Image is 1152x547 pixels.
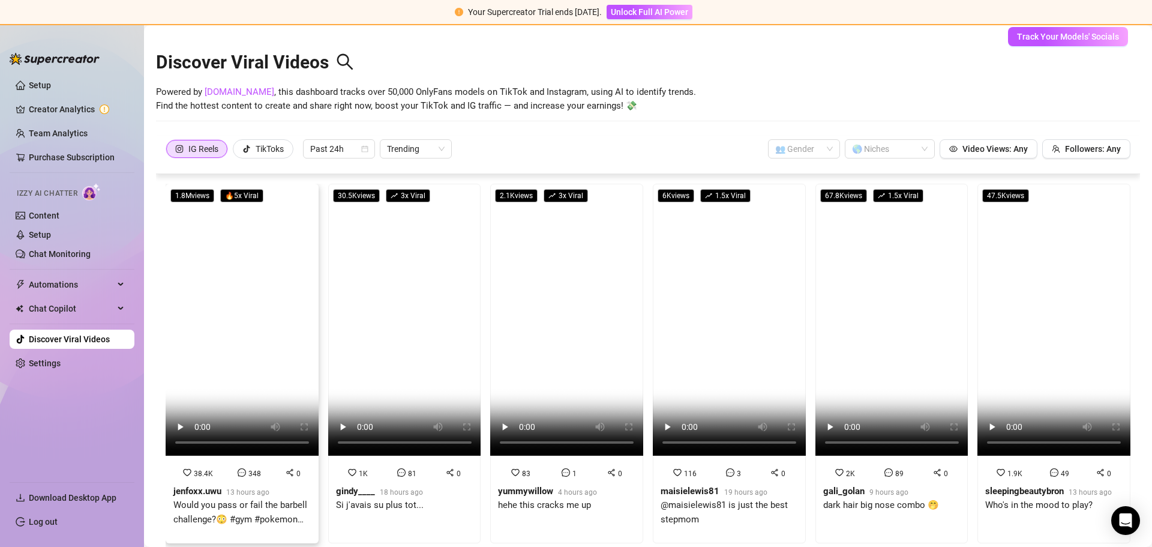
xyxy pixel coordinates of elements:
[386,189,430,202] span: 3 x Viral
[286,468,294,477] span: share-alt
[310,140,368,158] span: Past 24h
[1096,468,1105,477] span: share-alt
[1042,139,1130,159] button: Followers: Any
[328,184,481,543] a: 30.5Kviewsrise3x Viral1K810gindy____18 hours agoSi j'avais su plus tot...
[391,192,398,199] span: rise
[607,5,692,19] button: Unlock Full AI Power
[205,86,274,97] a: [DOMAIN_NAME]
[1017,32,1119,41] span: Track Your Models' Socials
[1111,506,1140,535] div: Open Intercom Messenger
[781,470,785,478] span: 0
[895,470,904,478] span: 89
[511,468,520,477] span: heart
[242,145,251,153] span: tik-tok
[498,486,553,497] strong: yummywillow
[726,468,734,477] span: message
[823,498,939,513] div: dark hair big nose combo 🤭
[226,488,269,497] span: 13 hours ago
[29,358,61,368] a: Settings
[348,468,356,477] span: heart
[985,498,1112,513] div: Who's in the mood to play?
[661,486,719,497] strong: maisielewis81
[653,184,806,543] a: 6Kviewsrise1.5x Viral11630maisielewis8119 hours ago@maisielewis81 is just the best stepmom
[156,85,696,113] span: Powered by , this dashboard tracks over 50,000 OnlyFans models on TikTok and Instagram, using AI ...
[457,470,461,478] span: 0
[1050,468,1058,477] span: message
[248,470,261,478] span: 348
[1061,470,1069,478] span: 49
[170,189,214,202] span: 1.8M views
[10,53,100,65] img: logo-BBDzfeDw.svg
[490,184,643,543] a: 2.1Kviewsrise3x Viral8310yummywillow4 hours agohehe this cracks me up
[1065,144,1121,154] span: Followers: Any
[611,7,688,17] span: Unlock Full AI Power
[572,470,577,478] span: 1
[156,51,354,74] h2: Discover Viral Videos
[29,80,51,90] a: Setup
[446,468,454,477] span: share-alt
[29,249,91,259] a: Chat Monitoring
[336,53,354,71] span: search
[16,280,25,289] span: thunderbolt
[997,468,1005,477] span: heart
[455,8,463,16] span: exclamation-circle
[558,488,597,497] span: 4 hours ago
[16,304,23,313] img: Chat Copilot
[495,189,538,202] span: 2.1K views
[256,140,284,158] div: TikToks
[835,468,844,477] span: heart
[336,498,424,513] div: Si j'avais su plus tot...
[1052,145,1060,153] span: team
[962,144,1028,154] span: Video Views: Any
[498,498,597,513] div: hehe this cracks me up
[29,275,114,294] span: Automations
[607,7,692,17] a: Unlock Full AI Power
[183,468,191,477] span: heart
[661,498,798,527] div: @maisielewis81 is just the best stepmom
[29,211,59,220] a: Content
[878,192,885,199] span: rise
[1107,470,1111,478] span: 0
[336,486,375,497] strong: gindy____
[175,145,184,153] span: instagram
[380,488,423,497] span: 18 hours ago
[82,183,101,201] img: AI Chatter
[815,184,968,543] a: 67.8Kviewsrise1.5x Viral2K890gali_golan9 hours agodark hair big nose combo 🤭
[820,189,867,202] span: 67.8K views
[949,145,958,153] span: eye
[29,299,114,318] span: Chat Copilot
[562,468,570,477] span: message
[29,128,88,138] a: Team Analytics
[29,493,116,503] span: Download Desktop App
[985,486,1064,497] strong: sleepingbeautybron
[16,493,25,503] span: download
[724,488,767,497] span: 19 hours ago
[1008,27,1128,46] button: Track Your Models' Socials
[468,7,602,17] span: Your Supercreator Trial ends [DATE].
[333,189,380,202] span: 30.5K views
[29,230,51,240] a: Setup
[823,486,865,497] strong: gali_golan
[188,140,218,158] div: IG Reels
[873,189,923,202] span: 1.5 x Viral
[29,517,58,527] a: Log out
[544,189,588,202] span: 3 x Viral
[1007,470,1022,478] span: 1.9K
[1069,488,1112,497] span: 13 hours ago
[29,334,110,344] a: Discover Viral Videos
[29,100,125,119] a: Creator Analytics exclamation-circle
[359,470,368,478] span: 1K
[296,470,301,478] span: 0
[770,468,779,477] span: share-alt
[684,470,697,478] span: 116
[705,192,712,199] span: rise
[220,189,263,202] span: 🔥 5 x Viral
[884,468,893,477] span: message
[29,148,125,167] a: Purchase Subscription
[173,498,311,527] div: Would you pass or fail the barbell challenge?😳 #gym #pokemon #workout #strongwomen #fitness
[658,189,694,202] span: 6K views
[737,470,741,478] span: 3
[869,488,908,497] span: 9 hours ago
[846,470,855,478] span: 2K
[933,468,941,477] span: share-alt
